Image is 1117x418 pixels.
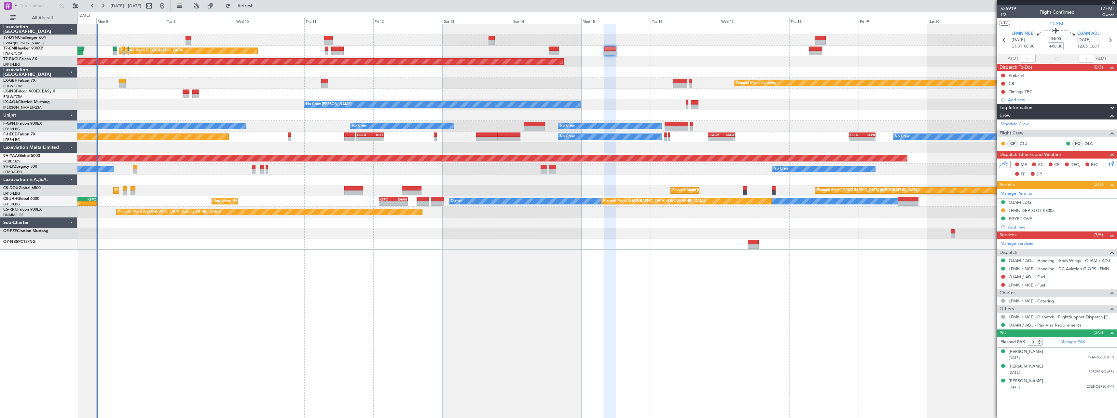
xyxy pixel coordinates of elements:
div: Wed 17 [720,18,789,24]
span: AC [1038,162,1043,168]
div: [DATE] [79,13,90,19]
a: FCBB/BZV [3,159,21,164]
span: T7EMI [1100,5,1114,12]
span: T7-EMI [3,47,16,50]
span: CS-RRC [3,208,17,212]
span: ALDT [1096,55,1107,62]
div: Fri 12 [373,18,443,24]
a: F-GPNJFalcon 900EX [3,122,42,126]
span: 9H-YAA [3,154,18,158]
a: 9H-YAAGlobal 5000 [3,154,40,158]
a: Manage Permits [1000,190,1032,197]
span: Others [1000,305,1014,313]
button: All Aircraft [7,13,71,23]
a: LFPB/LBG [3,202,20,207]
div: Fri 19 [859,18,928,24]
div: No Crew [352,121,367,131]
a: T7-EMIHawker 900XP [3,47,43,50]
span: 9H-LPZ [3,165,16,169]
span: (3/5) [1094,231,1103,238]
div: Planned Maint [GEOGRAPHIC_DATA] ([GEOGRAPHIC_DATA]) [115,186,218,195]
span: LX-GBH [3,79,18,83]
div: - [393,202,407,205]
div: Thu 11 [304,18,374,24]
span: Dispatch Checks and Weather [1000,151,1061,159]
span: MF [1021,162,1027,168]
span: Charter [1000,289,1015,297]
a: LFMN / NCE - Dispatch - FlightSupport Dispatch [GEOGRAPHIC_DATA] [1009,314,1114,320]
a: Manage PAX [1060,339,1085,345]
a: LX-INBFalcon 900EX EASy II [3,90,55,93]
div: No Crew [774,164,789,174]
a: DNMM/LOS [3,213,23,217]
div: KSFO [82,197,96,201]
a: LFPB/LBG [3,127,20,132]
span: ATOT [1008,55,1018,62]
div: KSEA [849,133,862,137]
div: Thu 18 [789,18,859,24]
a: LFMN / NCE - Fuel [1009,282,1045,288]
a: LX-AOACitation Mustang [3,100,50,104]
span: P25950NG (PP) [1088,369,1114,375]
span: (0/3) [1094,64,1103,71]
span: 12:05 [1077,43,1088,50]
span: Dispatch To-Dos [1000,64,1032,71]
div: Planned Maint Nurnberg [736,78,777,88]
div: Add new [1008,97,1114,103]
span: Owner [1100,12,1114,18]
span: OJAM ADJ [1077,31,1100,37]
span: DP [1036,171,1042,178]
div: No Crew [PERSON_NAME] [306,100,352,109]
div: LFMN DEP SLOT 0800z [1009,208,1054,213]
a: OE-FZECitation Mustang [3,229,48,233]
div: No Crew [895,132,910,142]
span: LFMN NCE [1012,31,1033,37]
div: CP [1007,140,1018,147]
span: ETOT [1012,43,1022,50]
a: [PERSON_NAME]/QSA [3,105,42,110]
div: FO [1072,140,1083,147]
span: OY-NBS [3,240,18,244]
div: Sat 13 [443,18,512,24]
div: Timings TBC [1009,89,1032,94]
input: Trip Number [20,1,57,11]
div: [PERSON_NAME] [1009,378,1043,384]
a: EVRA/[PERSON_NAME] [3,41,44,46]
span: LX-INB [3,90,16,93]
div: Planned Maint [GEOGRAPHIC_DATA] ([GEOGRAPHIC_DATA]) [817,186,919,195]
span: F-GPNJ [3,122,17,126]
a: OJAM / ADJ - Handling - Arab Wings - OJAM / ADJ [1009,258,1110,263]
a: CS-DOUGlobal 6500 [3,186,41,190]
div: Mon 15 [581,18,651,24]
div: Sat 20 [928,18,997,24]
a: OY-NBSPC12/NG [3,240,35,244]
span: T7-EMI [1050,21,1065,27]
div: Owner [451,196,462,206]
span: 08:00 [1024,43,1034,50]
span: Flight Crew [1000,130,1024,137]
a: T7-DYNChallenger 604 [3,36,46,40]
div: Planned Maint [GEOGRAPHIC_DATA] ([GEOGRAPHIC_DATA]) [672,186,775,195]
a: LFPB/LBG [3,62,20,67]
span: [DATE] [1009,385,1020,390]
label: Planned PAX [1000,339,1025,345]
a: CS-JHHGlobal 6000 [3,197,39,201]
div: EGYPT OVF [1009,216,1032,221]
div: Tue 9 [166,18,235,24]
div: Mon 8 [96,18,166,24]
span: 17AR60630 (PP) [1088,355,1114,360]
span: 23EHO2750 (PP) [1087,384,1114,390]
span: FFC [1091,162,1098,168]
div: - [849,137,862,141]
span: [DATE] [1009,370,1020,375]
a: OLC [1085,141,1099,146]
div: OJAM LDG [1009,200,1031,205]
span: [DATE] - [DATE] [111,3,141,9]
a: LFPB/LBG [3,137,20,142]
span: 1/2 [1000,12,1016,18]
span: (3/3) [1094,329,1103,336]
div: - [709,137,721,141]
a: LX-GBHFalcon 7X [3,79,35,83]
div: Wed 10 [235,18,304,24]
div: [PERSON_NAME] [1009,349,1043,355]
